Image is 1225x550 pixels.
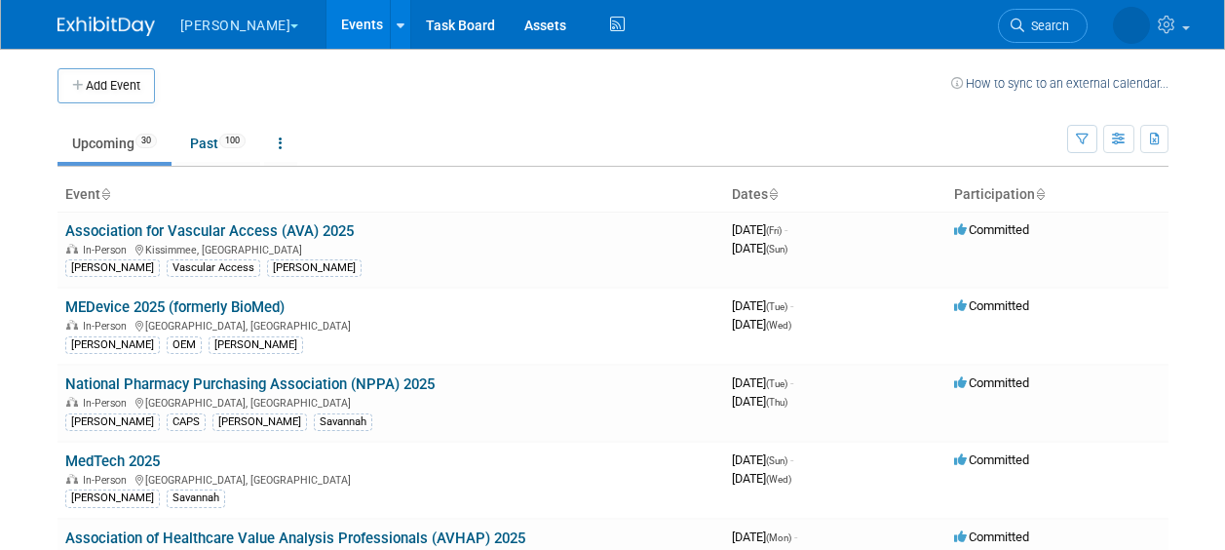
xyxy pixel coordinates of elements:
th: Event [57,178,724,212]
img: Savannah Jones [1113,7,1150,44]
a: Association of Healthcare Value Analysis Professionals (AVHAP) 2025 [65,530,525,547]
a: How to sync to an external calendar... [951,76,1168,91]
span: In-Person [83,320,133,333]
span: - [790,375,793,390]
div: [GEOGRAPHIC_DATA], [GEOGRAPHIC_DATA] [65,471,716,487]
span: Search [1024,19,1069,33]
div: [PERSON_NAME] [212,413,307,431]
a: Upcoming30 [57,125,172,162]
a: National Pharmacy Purchasing Association (NPPA) 2025 [65,375,435,393]
span: (Tue) [766,301,787,312]
span: In-Person [83,244,133,256]
div: Savannah [167,490,225,507]
div: [PERSON_NAME] [65,259,160,277]
a: Sort by Start Date [768,186,778,202]
span: [DATE] [732,530,797,544]
div: [PERSON_NAME] [65,336,160,354]
span: (Sun) [766,244,787,255]
button: Add Event [57,68,155,103]
div: Kissimmee, [GEOGRAPHIC_DATA] [65,241,716,256]
span: - [790,298,793,313]
div: [PERSON_NAME] [209,336,303,354]
div: CAPS [167,413,206,431]
span: [DATE] [732,298,793,313]
span: Committed [954,452,1029,467]
span: [DATE] [732,375,793,390]
a: MedTech 2025 [65,452,160,470]
img: In-Person Event [66,474,78,484]
span: (Thu) [766,397,787,408]
a: MEDevice 2025 (formerly BioMed) [65,298,285,316]
img: In-Person Event [66,244,78,254]
div: [PERSON_NAME] [65,490,160,507]
span: (Fri) [766,225,782,236]
div: [GEOGRAPHIC_DATA], [GEOGRAPHIC_DATA] [65,394,716,410]
span: 30 [135,134,157,148]
a: Sort by Participation Type [1035,186,1045,202]
span: - [785,222,787,237]
div: Savannah [314,413,372,431]
span: [DATE] [732,471,791,486]
th: Dates [724,178,946,212]
div: Vascular Access [167,259,260,277]
a: Sort by Event Name [100,186,110,202]
span: 100 [219,134,246,148]
a: Search [998,9,1088,43]
span: [DATE] [732,394,787,409]
span: - [790,452,793,467]
span: Committed [954,375,1029,390]
div: [GEOGRAPHIC_DATA], [GEOGRAPHIC_DATA] [65,317,716,333]
span: [DATE] [732,241,787,255]
th: Participation [946,178,1168,212]
span: (Wed) [766,474,791,485]
span: (Mon) [766,532,791,543]
span: [DATE] [732,317,791,332]
div: OEM [167,336,202,354]
img: In-Person Event [66,397,78,407]
a: Past100 [175,125,260,162]
span: [DATE] [732,222,787,237]
span: Committed [954,222,1029,237]
span: (Wed) [766,320,791,331]
span: Committed [954,530,1029,544]
span: [DATE] [732,452,793,467]
span: (Sun) [766,455,787,466]
span: In-Person [83,397,133,410]
span: - [794,530,797,544]
img: ExhibitDay [57,17,155,36]
span: In-Person [83,474,133,487]
span: Committed [954,298,1029,313]
a: Association for Vascular Access (AVA) 2025 [65,222,354,240]
span: (Tue) [766,378,787,389]
div: [PERSON_NAME] [65,413,160,431]
img: In-Person Event [66,320,78,330]
div: [PERSON_NAME] [267,259,362,277]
